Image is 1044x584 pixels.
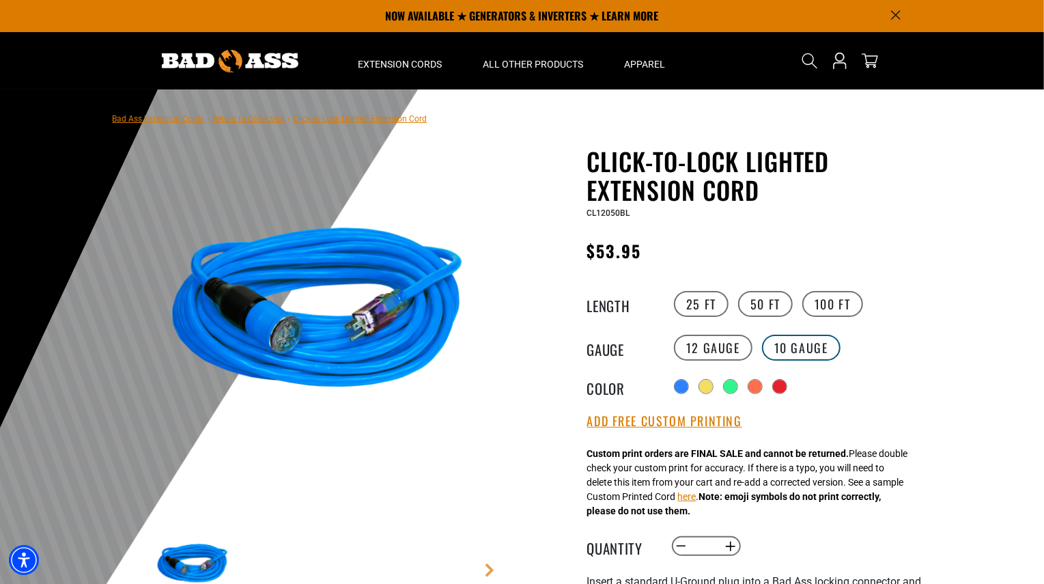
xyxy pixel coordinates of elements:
[483,564,496,577] a: Next
[678,490,696,504] button: here
[208,114,210,124] span: ›
[587,147,922,204] h1: Click-to-Lock Lighted Extension Cord
[587,339,655,357] legend: Gauge
[738,291,793,317] label: 50 FT
[213,114,285,124] a: Return to Collection
[625,58,666,70] span: Apparel
[587,414,742,429] button: Add Free Custom Printing
[587,491,881,516] strong: Note: emoji symbols do not print correctly, please do not use them.
[799,50,821,72] summary: Search
[587,238,641,263] span: $53.95
[338,32,463,89] summary: Extension Cords
[604,32,686,89] summary: Apparel
[587,448,849,459] strong: Custom print orders are FINAL SALE and cannot be returned.
[587,447,908,518] div: Please double check your custom print for accuracy. If there is a typo, you will need to delete t...
[113,110,427,126] nav: breadcrumbs
[288,114,291,124] span: ›
[463,32,604,89] summary: All Other Products
[483,58,584,70] span: All Other Products
[9,545,39,575] div: Accessibility Menu
[802,291,863,317] label: 100 FT
[762,335,841,361] label: 10 Gauge
[829,32,851,89] a: Open this option
[587,378,655,395] legend: Color
[162,50,298,72] img: Bad Ass Extension Cords
[587,208,630,218] span: CL12050BL
[674,291,729,317] label: 25 FT
[153,150,482,479] img: blue
[587,538,655,555] label: Quantity
[587,295,655,313] legend: Length
[674,335,752,361] label: 12 Gauge
[113,114,205,124] a: Bad Ass Extension Cords
[294,114,427,124] span: Click-to-Lock Lighted Extension Cord
[358,58,442,70] span: Extension Cords
[859,53,881,69] a: cart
